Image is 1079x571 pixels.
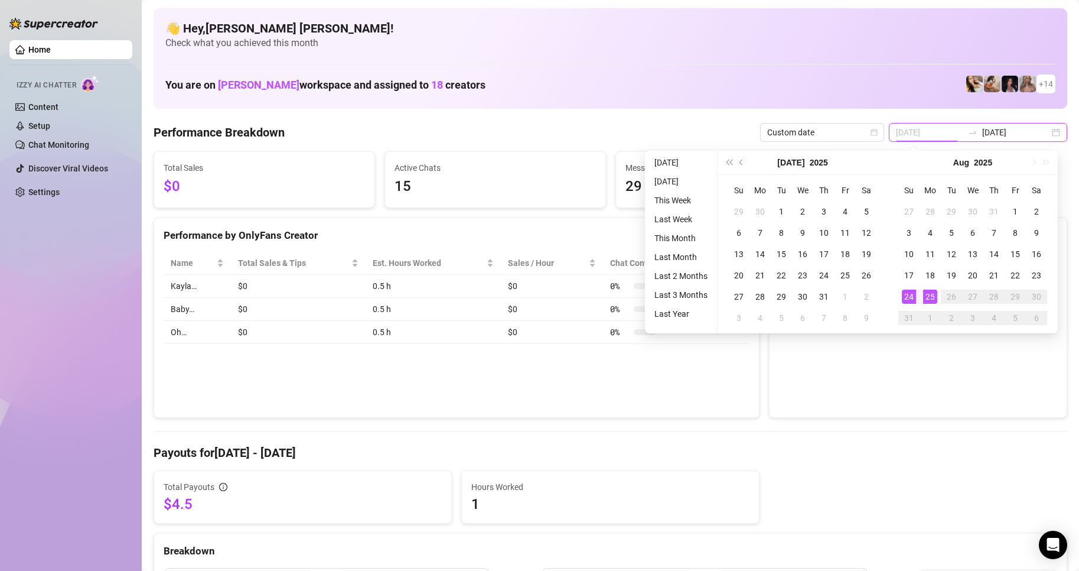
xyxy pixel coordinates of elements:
[753,268,767,283] div: 21
[941,307,962,329] td: 2025-09-02
[987,268,1001,283] div: 21
[923,290,937,304] div: 25
[813,286,834,307] td: 2025-07-31
[983,307,1005,329] td: 2025-09-04
[749,201,771,222] td: 2025-06-30
[941,265,962,286] td: 2025-08-19
[732,290,746,304] div: 27
[28,45,51,54] a: Home
[920,286,941,307] td: 2025-08-25
[395,161,596,174] span: Active Chats
[28,187,60,197] a: Settings
[859,247,873,261] div: 19
[650,250,712,264] li: Last Month
[813,180,834,201] th: Th
[813,201,834,222] td: 2025-07-03
[1005,265,1026,286] td: 2025-08-22
[813,222,834,244] td: 2025-07-10
[966,311,980,325] div: 3
[728,222,749,244] td: 2025-07-06
[962,307,983,329] td: 2025-09-03
[771,180,792,201] th: Tu
[834,244,856,265] td: 2025-07-18
[966,205,980,219] div: 30
[9,18,98,30] img: logo-BBDzfeDw.svg
[983,222,1005,244] td: 2025-08-07
[771,286,792,307] td: 2025-07-29
[796,290,810,304] div: 30
[774,311,788,325] div: 5
[966,226,980,240] div: 6
[941,244,962,265] td: 2025-08-12
[898,244,920,265] td: 2025-08-10
[774,290,788,304] div: 29
[1002,76,1018,92] img: Baby (@babyyyybellaa)
[920,222,941,244] td: 2025-08-04
[838,311,852,325] div: 8
[501,275,603,298] td: $0
[856,265,877,286] td: 2025-07-26
[753,226,767,240] div: 7
[732,247,746,261] div: 13
[728,244,749,265] td: 2025-07-13
[610,303,629,316] span: 0 %
[1026,244,1047,265] td: 2025-08-16
[164,481,214,494] span: Total Payouts
[164,321,231,344] td: Oh…
[813,265,834,286] td: 2025-07-24
[17,80,76,91] span: Izzy AI Chatter
[732,226,746,240] div: 6
[395,176,596,198] span: 15
[944,226,959,240] div: 5
[1005,201,1026,222] td: 2025-08-01
[732,311,746,325] div: 3
[164,275,231,298] td: Kayla…
[728,265,749,286] td: 2025-07-20
[898,286,920,307] td: 2025-08-24
[962,244,983,265] td: 2025-08-13
[28,102,58,112] a: Content
[982,126,1049,139] input: End date
[966,290,980,304] div: 27
[834,201,856,222] td: 2025-07-04
[817,247,831,261] div: 17
[610,257,733,270] span: Chat Conversion
[974,151,992,174] button: Choose a year
[753,290,767,304] div: 28
[471,481,749,494] span: Hours Worked
[856,286,877,307] td: 2025-08-02
[373,257,484,270] div: Est. Hours Worked
[771,201,792,222] td: 2025-07-01
[650,212,712,226] li: Last Week
[796,311,810,325] div: 6
[962,201,983,222] td: 2025-07-30
[732,268,746,283] div: 20
[753,205,767,219] div: 30
[767,124,877,141] span: Custom date
[813,244,834,265] td: 2025-07-17
[856,244,877,265] td: 2025-07-19
[777,151,804,174] button: Choose a month
[923,268,937,283] div: 18
[1026,180,1047,201] th: Sa
[154,124,285,141] h4: Performance Breakdown
[231,275,365,298] td: $0
[749,286,771,307] td: 2025-07-28
[987,205,1001,219] div: 31
[164,495,442,514] span: $4.5
[774,247,788,261] div: 15
[966,247,980,261] div: 13
[28,164,108,173] a: Discover Viral Videos
[1039,531,1067,559] div: Open Intercom Messenger
[953,151,969,174] button: Choose a month
[792,222,813,244] td: 2025-07-09
[164,543,1057,559] div: Breakdown
[1029,311,1044,325] div: 6
[1008,290,1022,304] div: 29
[962,180,983,201] th: We
[944,205,959,219] div: 29
[796,226,810,240] div: 9
[431,79,443,91] span: 18
[749,244,771,265] td: 2025-07-14
[817,268,831,283] div: 24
